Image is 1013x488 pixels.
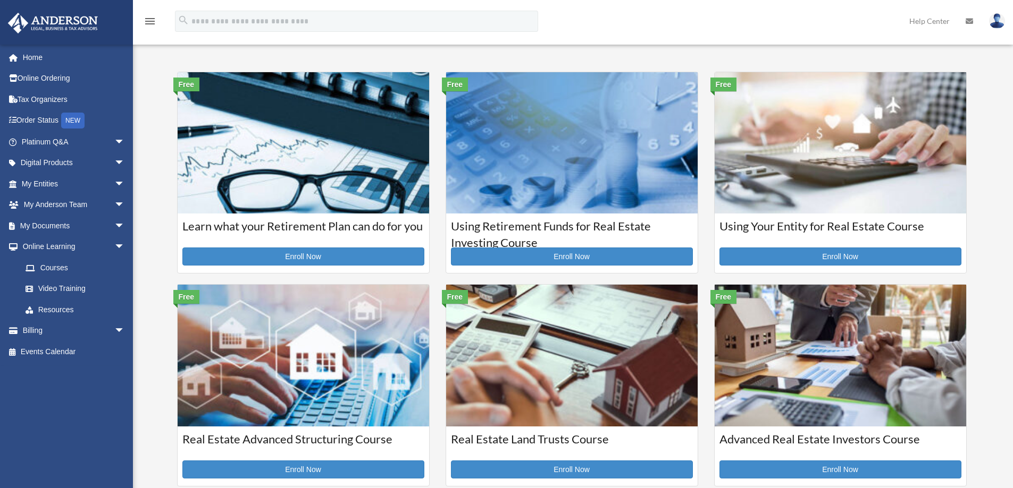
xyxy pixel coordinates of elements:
a: My Entitiesarrow_drop_down [7,173,141,194]
span: arrow_drop_down [114,173,136,195]
h3: Advanced Real Estate Investors Course [719,431,961,458]
a: Order StatusNEW [7,110,141,132]
a: Enroll Now [451,247,693,266]
a: Enroll Now [719,460,961,478]
div: Free [710,78,737,91]
a: Tax Organizers [7,89,141,110]
a: My Documentsarrow_drop_down [7,215,141,236]
div: Free [442,290,468,304]
div: Free [173,290,200,304]
a: Enroll Now [182,247,424,266]
a: Digital Productsarrow_drop_down [7,152,141,174]
span: arrow_drop_down [114,215,136,237]
h3: Using Your Entity for Real Estate Course [719,218,961,245]
div: Free [710,290,737,304]
div: NEW [61,113,85,129]
h3: Learn what your Retirement Plan can do for you [182,218,424,245]
a: Enroll Now [451,460,693,478]
img: Anderson Advisors Platinum Portal [5,13,101,33]
a: Video Training [15,278,141,299]
a: Courses [15,257,136,278]
a: Enroll Now [719,247,961,266]
span: arrow_drop_down [114,152,136,174]
a: Online Learningarrow_drop_down [7,236,141,258]
div: Free [173,78,200,91]
i: menu [144,15,156,28]
a: menu [144,19,156,28]
a: Platinum Q&Aarrow_drop_down [7,131,141,152]
a: Online Ordering [7,68,141,89]
i: search [178,14,189,26]
span: arrow_drop_down [114,131,136,153]
span: arrow_drop_down [114,236,136,258]
h3: Real Estate Advanced Structuring Course [182,431,424,458]
div: Free [442,78,468,91]
a: Resources [15,299,141,320]
a: Events Calendar [7,341,141,362]
span: arrow_drop_down [114,194,136,216]
h3: Using Retirement Funds for Real Estate Investing Course [451,218,693,245]
a: Enroll Now [182,460,424,478]
span: arrow_drop_down [114,320,136,342]
img: User Pic [989,13,1005,29]
a: My Anderson Teamarrow_drop_down [7,194,141,216]
h3: Real Estate Land Trusts Course [451,431,693,458]
a: Billingarrow_drop_down [7,320,141,341]
a: Home [7,47,141,68]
